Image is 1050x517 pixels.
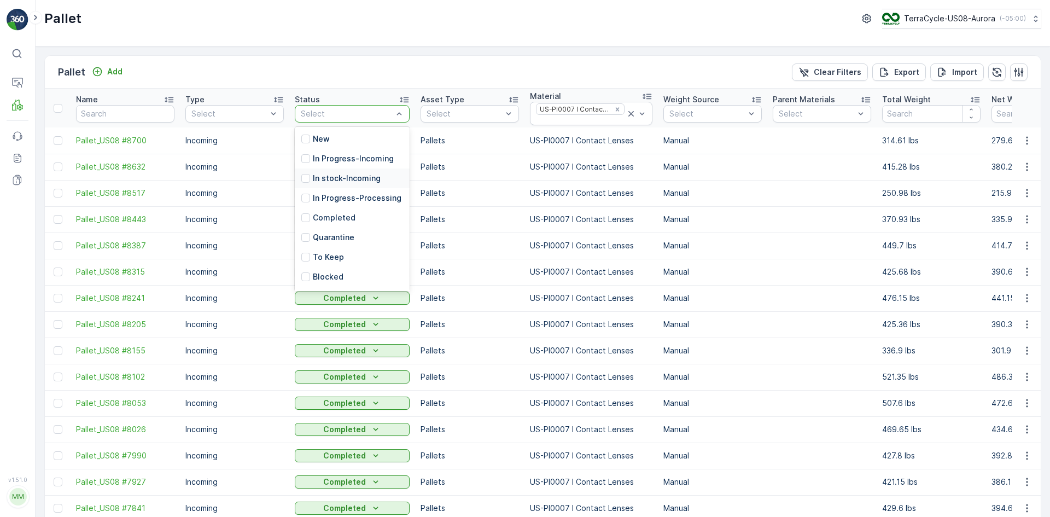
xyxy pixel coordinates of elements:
[663,94,719,105] p: Weight Source
[185,450,284,461] p: Incoming
[76,240,174,251] a: Pallet_US08 #8387
[323,293,366,304] p: Completed
[323,424,366,435] p: Completed
[54,346,62,355] div: Toggle Row Selected
[313,212,355,223] p: Completed
[663,135,762,146] p: Manual
[904,13,995,24] p: TerraCycle-US08-Aurora
[663,161,762,172] p: Manual
[530,450,652,461] p: US-PI0007 I Contact Lenses
[882,188,981,199] p: 250.98 lbs
[872,63,926,81] button: Export
[54,241,62,250] div: Toggle Row Selected
[76,293,174,304] span: Pallet_US08 #8241
[9,252,58,261] span: Asset Type :
[185,345,284,356] p: Incoming
[894,67,919,78] p: Export
[76,345,174,356] a: Pallet_US08 #8155
[530,240,652,251] p: US-PI0007 I Contact Lenses
[295,344,410,357] button: Completed
[76,398,174,409] a: Pallet_US08 #8053
[54,215,62,224] div: Toggle Row Selected
[663,503,762,514] p: Manual
[61,234,71,243] span: 50
[882,135,981,146] p: 314.61 lbs
[58,65,85,80] p: Pallet
[421,188,519,199] p: Pallets
[313,271,343,282] p: Blocked
[421,477,519,487] p: Pallets
[663,345,762,356] p: Manual
[421,135,519,146] p: Pallets
[295,397,410,410] button: Completed
[76,477,174,487] span: Pallet_US08 #7927
[54,399,62,408] div: Toggle Row Selected
[421,345,519,356] p: Pallets
[76,214,174,225] a: Pallet_US08 #8443
[46,270,205,279] span: US-PI0246 I S Flex Films 2005 2006 2007
[530,188,652,199] p: US-PI0007 I Contact Lenses
[1000,14,1026,23] p: ( -05:00 )
[421,398,519,409] p: Pallets
[9,179,36,189] span: Name :
[185,371,284,382] p: Incoming
[9,270,46,279] span: Material :
[76,319,174,330] span: Pallet_US08 #8205
[530,214,652,225] p: US-PI0007 I Contact Lenses
[295,370,410,384] button: Completed
[54,294,62,303] div: Toggle Row Selected
[76,135,174,146] span: Pallet_US08 #8700
[191,108,267,119] p: Select
[76,424,174,435] a: Pallet_US08 #8026
[44,10,81,27] p: Pallet
[882,266,981,277] p: 425.68 lbs
[54,162,62,171] div: Toggle Row Selected
[54,189,62,197] div: Toggle Row Selected
[421,240,519,251] p: Pallets
[76,188,174,199] a: Pallet_US08 #8517
[530,424,652,435] p: US-PI0007 I Contact Lenses
[76,266,174,277] a: Pallet_US08 #8315
[185,398,284,409] p: Incoming
[76,371,174,382] span: Pallet_US08 #8102
[882,319,981,330] p: 425.36 lbs
[313,133,330,144] p: New
[530,503,652,514] p: US-PI0007 I Contact Lenses
[76,94,98,105] p: Name
[882,371,981,382] p: 521.35 lbs
[536,104,610,114] div: US-PI0007 I Contact Lenses
[663,450,762,461] p: Manual
[54,425,62,434] div: Toggle Row Selected
[313,232,354,243] p: Quarantine
[530,398,652,409] p: US-PI0007 I Contact Lenses
[530,135,652,146] p: US-PI0007 I Contact Lenses
[295,502,410,515] button: Completed
[323,371,366,382] p: Completed
[295,94,320,105] p: Status
[185,135,284,146] p: Incoming
[76,503,174,514] a: Pallet_US08 #7841
[421,214,519,225] p: Pallets
[421,266,519,277] p: Pallets
[76,161,174,172] a: Pallet_US08 #8632
[54,268,62,276] div: Toggle Row Selected
[882,503,981,514] p: 429.6 lbs
[295,475,410,489] button: Completed
[530,319,652,330] p: US-PI0007 I Contact Lenses
[882,398,981,409] p: 507.6 lbs
[611,105,623,114] div: Remove US-PI0007 I Contact Lenses
[530,477,652,487] p: US-PI0007 I Contact Lenses
[295,423,410,436] button: Completed
[663,266,762,277] p: Manual
[295,292,410,305] button: Completed
[185,266,284,277] p: Incoming
[930,63,984,81] button: Import
[427,108,502,119] p: Select
[530,266,652,277] p: US-PI0007 I Contact Lenses
[669,108,745,119] p: Select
